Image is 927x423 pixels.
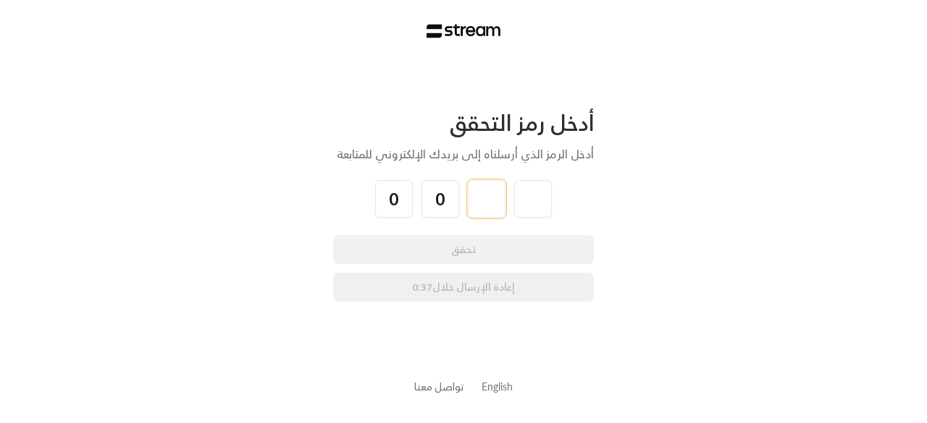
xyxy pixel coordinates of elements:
[333,109,594,137] div: أدخل رمز التحقق
[414,379,464,394] button: تواصل معنا
[482,373,513,400] a: English
[414,377,464,396] a: تواصل معنا
[427,24,501,38] img: Stream Logo
[333,145,594,163] div: أدخل الرمز الذي أرسلناه إلى بريدك الإلكتروني للمتابعة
